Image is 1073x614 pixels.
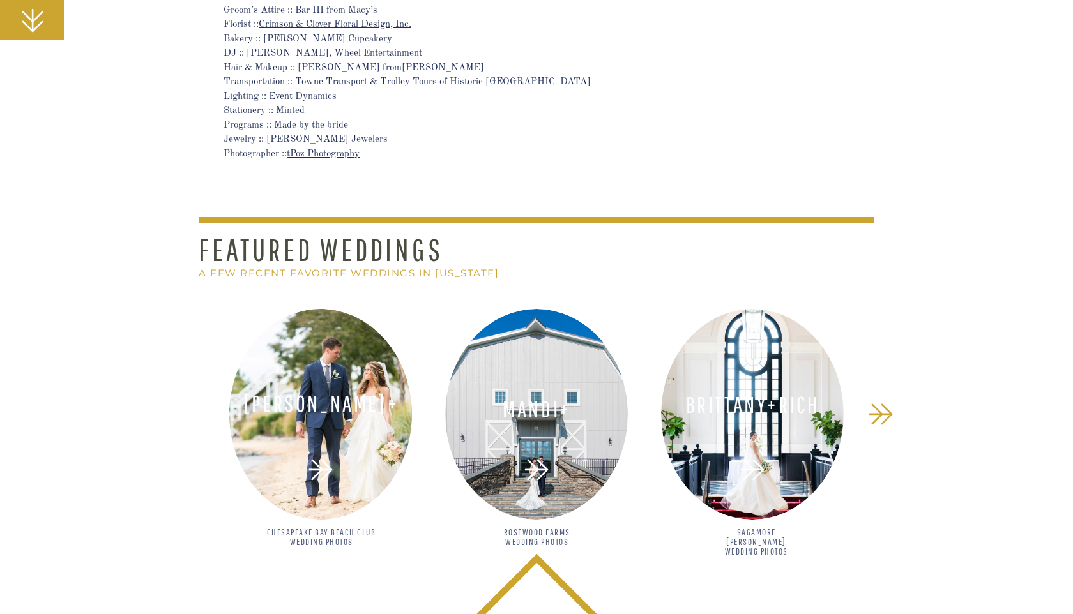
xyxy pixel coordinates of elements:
a: Rosewood FarmsWedding Photos [482,527,591,562]
a: Brittany+Rich [669,393,836,417]
a: [PERSON_NAME] [402,63,484,73]
h3: A FEW RECENT FAVORITE Weddings in [US_STATE] [199,267,565,278]
h2: Rosewood Farms Wedding Photos [482,527,591,562]
a: Crimson & Clover Floral Design, Inc. [259,20,411,29]
a: [PERSON_NAME]+[PERSON_NAME] [238,392,404,416]
font: FEATURED WEDDINGS [199,232,443,267]
a: Mandi+[PERSON_NAME] [453,398,620,422]
a: Sagamore [PERSON_NAME] Wedding Photos [712,527,800,557]
a: tPoz Photography [287,149,360,159]
a: Chesapeake Bay Beach Club Wedding Photos [266,527,377,564]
